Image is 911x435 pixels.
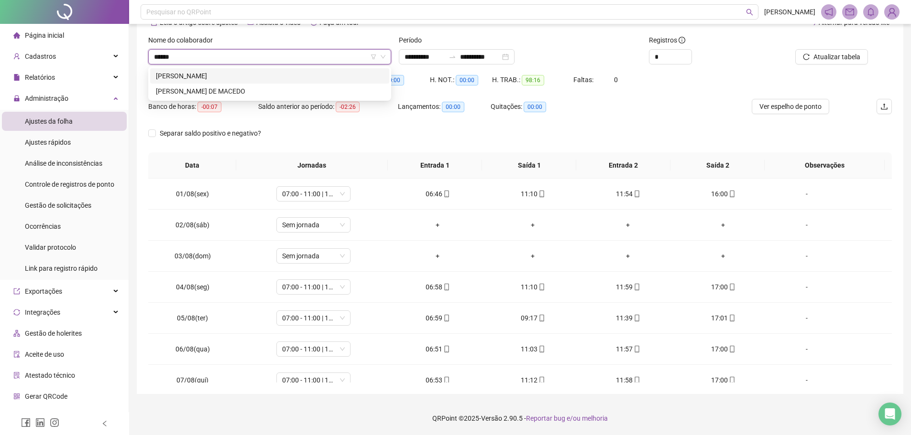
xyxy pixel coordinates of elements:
[746,9,753,16] span: search
[728,315,735,321] span: mobile
[538,315,545,321] span: mobile
[824,8,833,16] span: notification
[481,414,502,422] span: Versão
[176,221,209,229] span: 02/08(sáb)
[795,49,868,64] button: Atualizar tabela
[442,102,464,112] span: 00:00
[524,102,546,112] span: 00:00
[368,74,430,85] div: HE 3:
[398,189,478,199] div: 06:46
[25,244,76,251] span: Validar protocolo
[588,251,668,261] div: +
[683,313,763,323] div: 17:01
[398,375,478,385] div: 06:53
[759,101,822,112] span: Ver espelho de ponto
[779,189,835,199] div: -
[728,191,735,197] span: mobile
[772,160,877,170] span: Observações
[588,282,668,292] div: 11:59
[13,95,20,102] span: lock
[493,251,573,261] div: +
[449,53,456,61] span: to
[728,284,735,290] span: mobile
[614,76,618,84] span: 0
[282,249,345,263] span: Sem jornada
[588,313,668,323] div: 11:39
[442,346,450,352] span: mobile
[176,283,209,291] span: 04/08(seg)
[456,75,478,85] span: 00:00
[13,53,20,60] span: user-add
[522,75,544,85] span: 98:16
[442,377,450,383] span: mobile
[25,138,71,146] span: Ajustes rápidos
[779,375,835,385] div: -
[371,54,376,60] span: filter
[683,220,763,230] div: +
[398,282,478,292] div: 06:58
[878,403,901,425] div: Open Intercom Messenger
[493,313,573,323] div: 09:17
[148,101,258,112] div: Banco de horas:
[13,330,20,337] span: apartment
[752,99,829,114] button: Ver espelho de ponto
[442,284,450,290] span: mobile
[25,32,64,39] span: Página inicial
[380,54,386,60] span: down
[25,371,75,379] span: Atestado técnico
[177,314,208,322] span: 05/08(ter)
[13,309,20,316] span: sync
[101,420,108,427] span: left
[282,280,345,294] span: 07:00 - 11:00 | 12:00 - 17:00
[779,251,835,261] div: -
[175,252,211,260] span: 03/08(dom)
[25,329,82,337] span: Gestão de holerites
[649,35,685,45] span: Registros
[683,189,763,199] div: 16:00
[13,393,20,400] span: qrcode
[430,74,492,85] div: H. NOT.:
[449,53,456,61] span: swap-right
[25,308,60,316] span: Integrações
[25,159,102,167] span: Análise de inconsistências
[765,152,885,179] th: Observações
[150,84,389,99] div: LUANA CARVALHO SANTOS DE MACEDO
[683,344,763,354] div: 17:00
[728,377,735,383] span: mobile
[398,251,478,261] div: +
[25,223,61,230] span: Ocorrências
[679,37,685,43] span: info-circle
[13,32,20,39] span: home
[493,189,573,199] div: 11:10
[25,393,67,400] span: Gerar QRCode
[442,315,450,321] span: mobile
[25,95,68,102] span: Administração
[129,402,911,435] footer: QRPoint © 2025 - 2.90.5 -
[25,265,98,272] span: Link para registro rápido
[493,220,573,230] div: +
[573,76,595,84] span: Faltas:
[867,8,875,16] span: bell
[13,74,20,81] span: file
[398,101,491,112] div: Lançamentos:
[282,373,345,387] span: 07:00 - 11:00 | 12:00 - 17:00
[25,180,114,188] span: Controle de registros de ponto
[633,284,640,290] span: mobile
[493,282,573,292] div: 11:10
[176,190,209,198] span: 01/08(sex)
[803,53,810,60] span: reload
[576,152,670,179] th: Entrada 2
[779,313,835,323] div: -
[588,375,668,385] div: 11:58
[336,102,360,112] span: -02:26
[683,375,763,385] div: 17:00
[236,152,388,179] th: Jornadas
[670,152,765,179] th: Saída 2
[588,344,668,354] div: 11:57
[779,344,835,354] div: -
[813,52,860,62] span: Atualizar tabela
[845,8,854,16] span: mail
[398,344,478,354] div: 06:51
[588,189,668,199] div: 11:54
[282,218,345,232] span: Sem jornada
